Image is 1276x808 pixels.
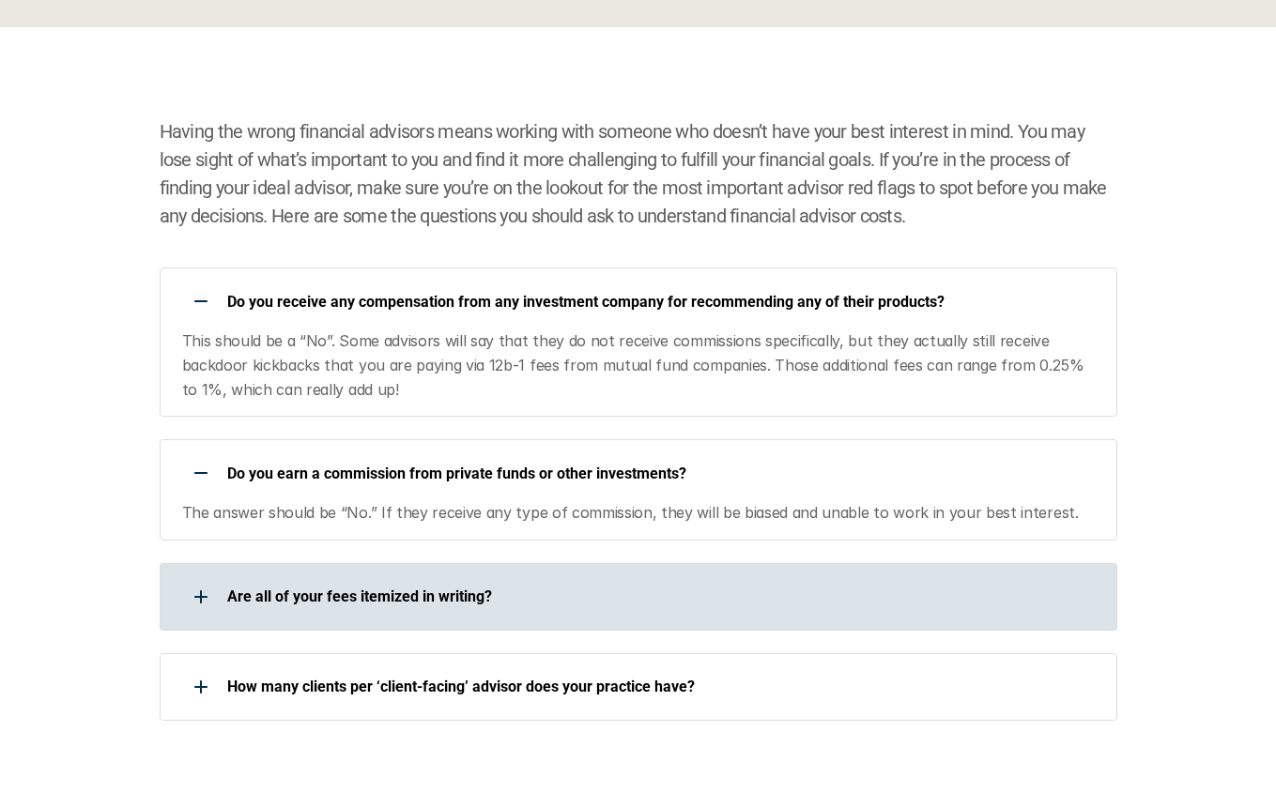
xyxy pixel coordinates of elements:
[182,329,1094,402] p: This should be a “No”. Some advisors will say that they do not receive commissions specifically, ...
[182,501,1094,526] p: The answer should be “No.” If they receive any type of commission, they will be biased and unable...
[227,293,1093,311] p: Do you receive any compensation from any investment company for recommending any of their products?
[227,587,1093,605] p: Are all of your fees itemized in writing?
[227,465,1093,482] p: Do you earn a commission from private funds or other investments?
[227,678,1093,695] p: How many clients per ‘client-facing’ advisor does your practice have?
[160,117,1117,230] h2: Having the wrong financial advisors means working with someone who doesn’t have your best interes...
